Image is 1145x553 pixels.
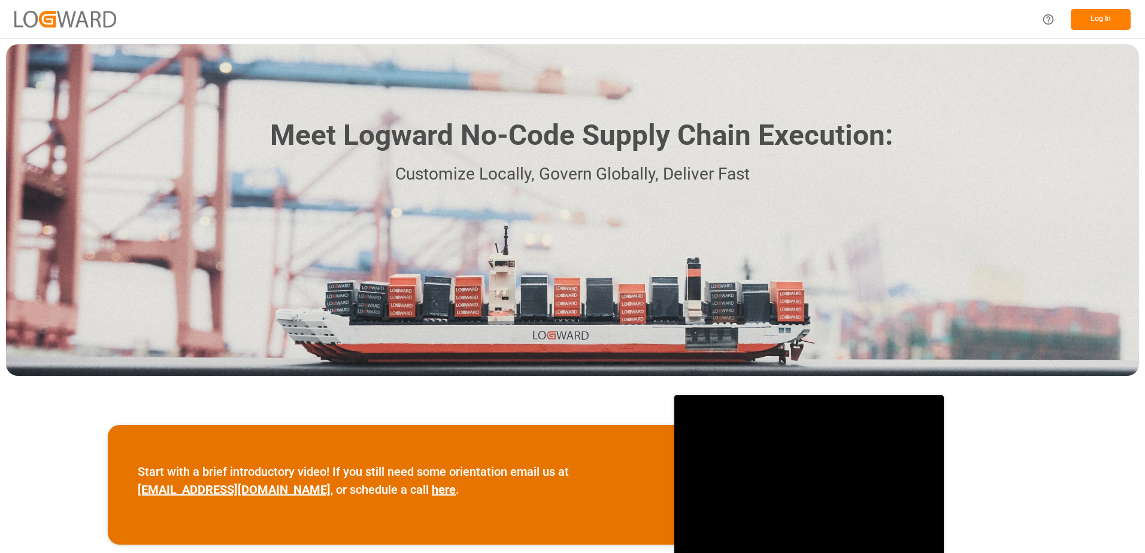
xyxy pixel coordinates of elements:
h1: Meet Logward No-Code Supply Chain Execution: [270,114,893,157]
p: Customize Locally, Govern Globally, Deliver Fast [252,161,893,188]
a: here [432,482,456,497]
a: [EMAIL_ADDRESS][DOMAIN_NAME] [138,482,331,497]
p: Start with a brief introductory video! If you still need some orientation email us at , or schedu... [138,463,644,499]
button: Log In [1071,9,1131,30]
button: Help Center [1035,6,1062,33]
img: Logward_new_orange.png [14,11,116,27]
